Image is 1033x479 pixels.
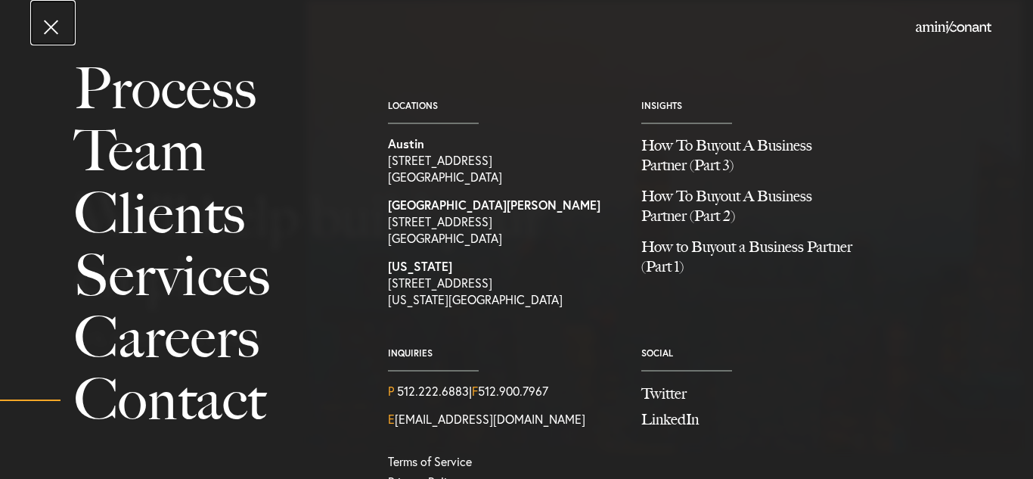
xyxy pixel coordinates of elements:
[641,100,682,111] a: Insights
[916,21,991,33] img: Amini & Conant
[388,135,424,151] strong: Austin
[388,411,395,428] span: E
[388,453,472,470] a: Terms of Service
[916,22,991,34] a: Home
[641,237,872,288] a: How to Buyout a Business Partner (Part 1)
[388,383,619,400] div: | 512.900.7967
[74,306,354,369] a: Careers
[388,100,438,111] a: Locations
[388,348,619,359] span: Inquiries
[641,409,872,431] a: Join us on LinkedIn
[641,348,872,359] span: Social
[74,369,354,431] a: Contact
[388,197,619,247] a: View on map
[397,383,469,400] a: Call us at 5122226883
[641,135,872,186] a: How To Buyout A Business Partner (Part 3)
[472,383,478,400] span: F
[74,120,354,182] a: Team
[74,182,354,244] a: Clients
[641,383,872,405] a: Follow us on Twitter
[388,197,600,213] strong: [GEOGRAPHIC_DATA][PERSON_NAME]
[388,258,452,274] strong: [US_STATE]
[74,58,354,120] a: Process
[388,411,585,428] a: Email Us
[74,244,354,306] a: Services
[388,383,394,400] span: P
[388,135,619,185] a: View on map
[641,186,872,237] a: How To Buyout A Business Partner (Part 2)
[388,258,619,308] a: View on map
